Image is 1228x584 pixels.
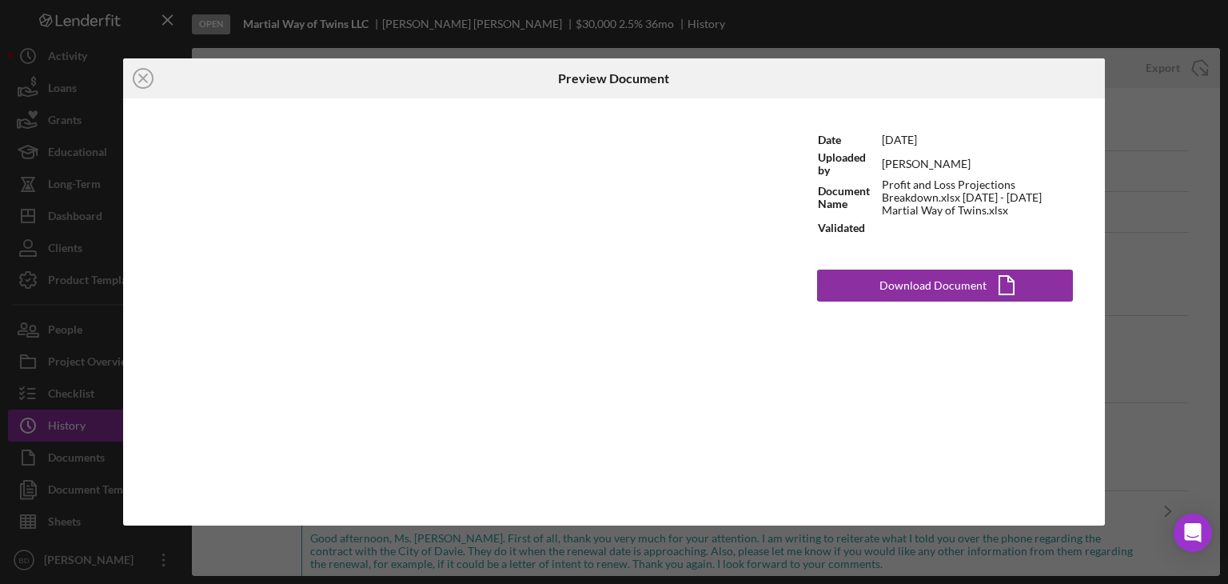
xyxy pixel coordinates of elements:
[879,270,987,302] div: Download Document
[818,184,870,210] b: Document Name
[558,71,669,86] h6: Preview Document
[817,270,1073,302] button: Download Document
[818,133,841,146] b: Date
[818,150,866,177] b: Uploaded by
[881,178,1074,218] td: Profit and Loss Projections Breakdown.xlsx [DATE] - [DATE] Martial Way of Twins.xlsx
[123,98,786,526] iframe: To enrich screen reader interactions, please activate Accessibility in Grammarly extension settings
[818,221,865,234] b: Validated
[1174,514,1212,552] div: Open Intercom Messenger
[881,130,1074,150] td: [DATE]
[881,150,1074,178] td: [PERSON_NAME]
